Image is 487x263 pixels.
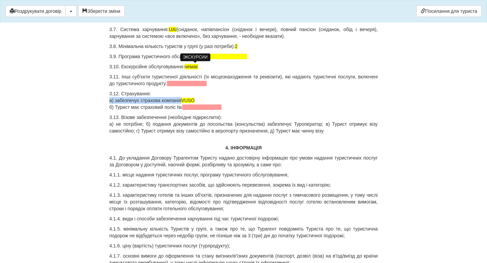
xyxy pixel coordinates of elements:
[109,73,378,87] p: 3.11. Інші суб'єкти туристичної діяльності (їх місцезнаходження та реквізити), які надають турист...
[5,5,66,17] button: Роздрукувати договір
[169,27,177,32] span: UAI
[109,182,378,188] p: 4.1.2. характеристику транспортних засобів, що здійснюють перевезення, зокрема їх вид і категорію;
[109,225,378,239] p: 4.1.5. мінімальну кількість Туристів у групі, а також про те, що Турагент повідомить Туриста про ...
[109,215,378,222] p: 4.1.4. види і способи забезпечення харчування під час туристичної подорожі;
[109,53,378,60] p: 3.9. Програма туристичного обслуговування:
[109,43,378,50] p: 3.8. Мінімальна кількість туристів у групі (у разі потреби):
[235,44,238,49] span: 2
[109,90,378,111] p: 3.12. Страхування: а) забезпечує страхова компанія б) Турист має страховий поліс №
[78,5,125,17] button: Зберегти зміни
[181,98,195,103] span: VUSO
[109,192,378,212] p: 4.1.3. характеристику готелів та інших об'єктів, призначених для надання послуг з тимчасового роз...
[109,114,378,134] p: 3.13. Візове забезпечення (необхідне підкреслити): а) не потрібне; б) подання документів до посол...
[185,64,198,69] span: немає
[109,26,378,40] p: 3.7. Система харчування: (сніданок, напівпансіон (сніданок і вечеря), повний пансіон (сніданок, о...
[416,5,482,17] a: Посилання для туриста
[109,154,378,168] p: 4.1. До укладання Договору Турагентом Туристу надано достовірну інформацію про умови надання тури...
[109,171,378,178] p: 4.1.1. місце надання туристичних послуг, програму туристичного обслуговування;
[109,144,378,151] p: 4. ІНФОРМАЦІЯ
[109,63,378,70] p: 3.10. Екскурсійне обслуговування:
[180,53,210,61] div: ЭКСКУРСИИ
[109,242,378,249] p: 4.1.6. ціну (вартість) туристичних послуг (турпродукту);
